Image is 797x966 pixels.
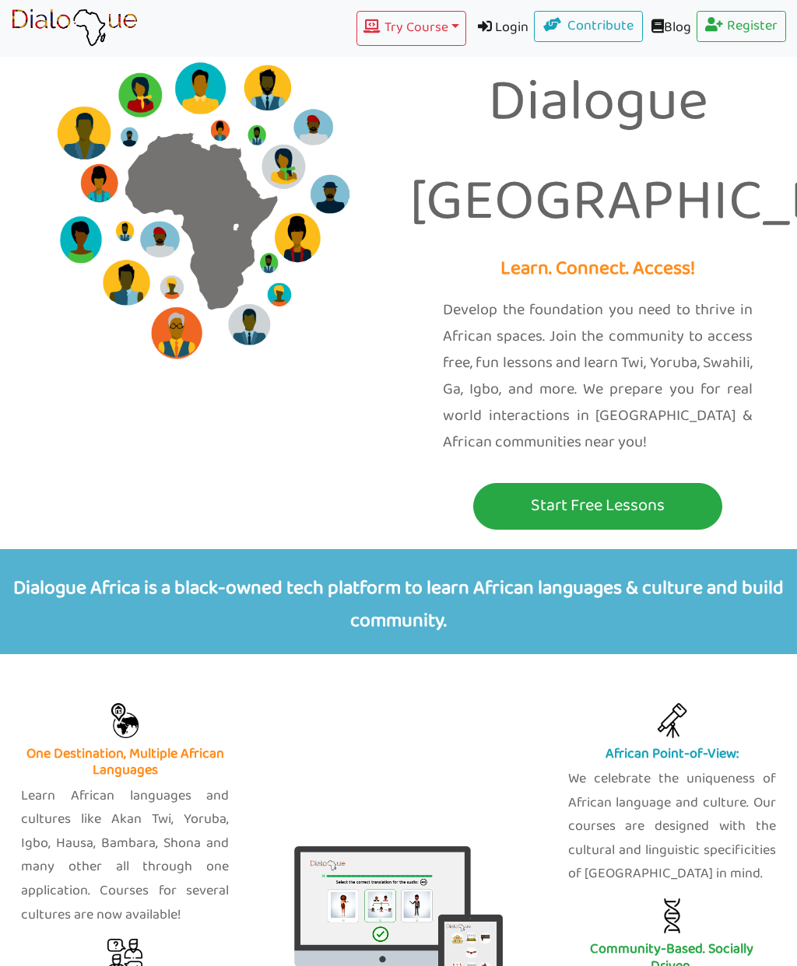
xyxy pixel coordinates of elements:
[443,297,753,456] p: Develop the foundation you need to thrive in African spaces. Join the community to access free, f...
[568,768,776,887] p: We celebrate the uniqueness of African language and culture. Our courses are designed with the cu...
[477,492,718,520] p: Start Free Lessons
[356,11,465,46] button: Try Course
[655,703,690,738] img: celebrate african culture pride app
[473,483,722,530] button: Start Free Lessons
[466,11,535,46] a: Login
[655,898,690,933] img: african community, africa social learning app
[697,11,787,42] a: Register
[21,785,229,928] p: Learn African languages and cultures like Akan Twi, Yoruba, Igbo, Hausa, Bambara, Shona and many ...
[534,11,643,42] a: Contribute
[568,746,776,763] h5: African Point-of-View:
[410,483,785,530] a: Start Free Lessons
[410,54,785,253] p: Dialogue [GEOGRAPHIC_DATA]
[12,549,785,654] p: Dialogue Africa is a black-owned tech platform to learn African languages & culture and build com...
[11,9,138,47] img: learn African language platform app
[410,253,785,286] p: Learn. Connect. Access!
[643,11,697,46] a: Blog
[107,703,142,738] img: Learn Twi, Yoruba, Swahili, Igbo, Ga and more African languages with free lessons on our app onli...
[21,746,229,779] h5: One Destination, Multiple African Languages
